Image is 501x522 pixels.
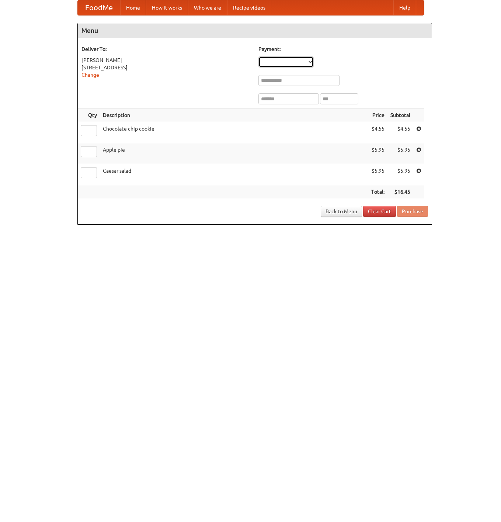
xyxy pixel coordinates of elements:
a: Help [393,0,416,15]
td: $5.95 [368,143,387,164]
th: Description [100,108,368,122]
td: $4.55 [368,122,387,143]
h5: Deliver To: [81,45,251,53]
a: Clear Cart [363,206,396,217]
td: Apple pie [100,143,368,164]
td: $5.95 [387,164,413,185]
div: [PERSON_NAME] [81,56,251,64]
a: Back to Menu [321,206,362,217]
td: Chocolate chip cookie [100,122,368,143]
td: $5.95 [368,164,387,185]
td: $4.55 [387,122,413,143]
th: Total: [368,185,387,199]
th: Price [368,108,387,122]
a: How it works [146,0,188,15]
button: Purchase [397,206,428,217]
a: Who we are [188,0,227,15]
a: Home [120,0,146,15]
a: FoodMe [78,0,120,15]
th: Qty [78,108,100,122]
td: Caesar salad [100,164,368,185]
h4: Menu [78,23,432,38]
h5: Payment: [258,45,428,53]
div: [STREET_ADDRESS] [81,64,251,71]
td: $5.95 [387,143,413,164]
th: Subtotal [387,108,413,122]
a: Recipe videos [227,0,271,15]
th: $16.45 [387,185,413,199]
a: Change [81,72,99,78]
